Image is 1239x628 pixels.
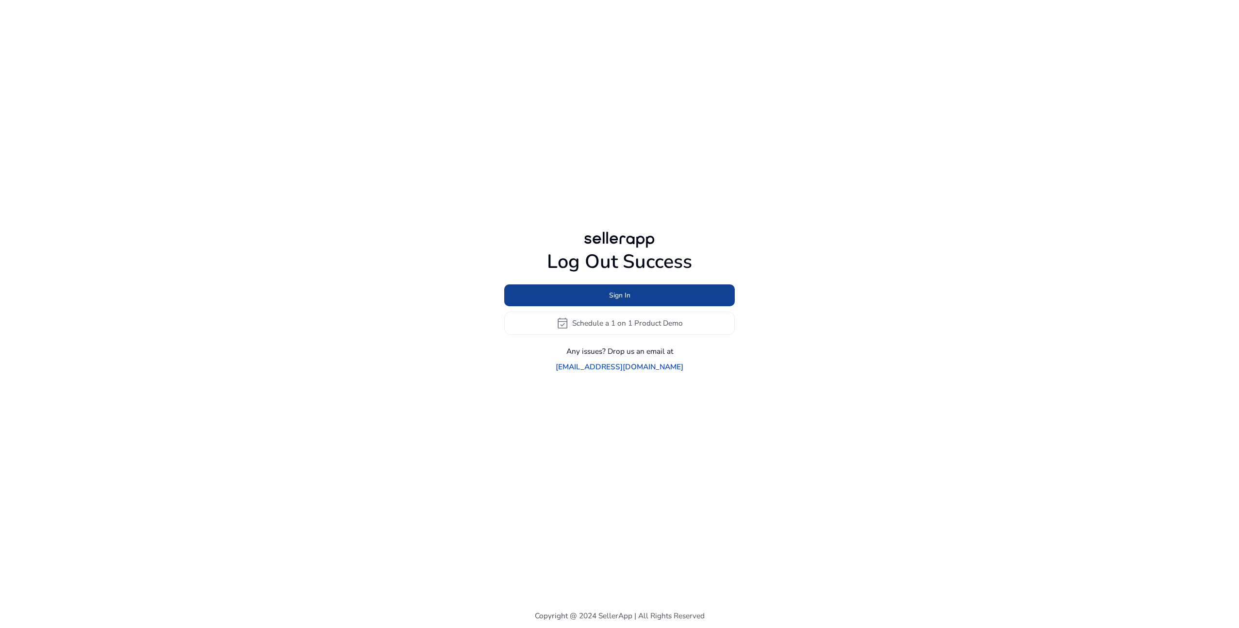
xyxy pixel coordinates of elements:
a: [EMAIL_ADDRESS][DOMAIN_NAME] [556,361,683,372]
h1: Log Out Success [504,250,735,274]
span: Sign In [609,290,630,300]
button: Sign In [504,284,735,306]
span: event_available [556,317,569,330]
p: Any issues? Drop us an email at [566,346,673,357]
button: event_availableSchedule a 1 on 1 Product Demo [504,312,735,335]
